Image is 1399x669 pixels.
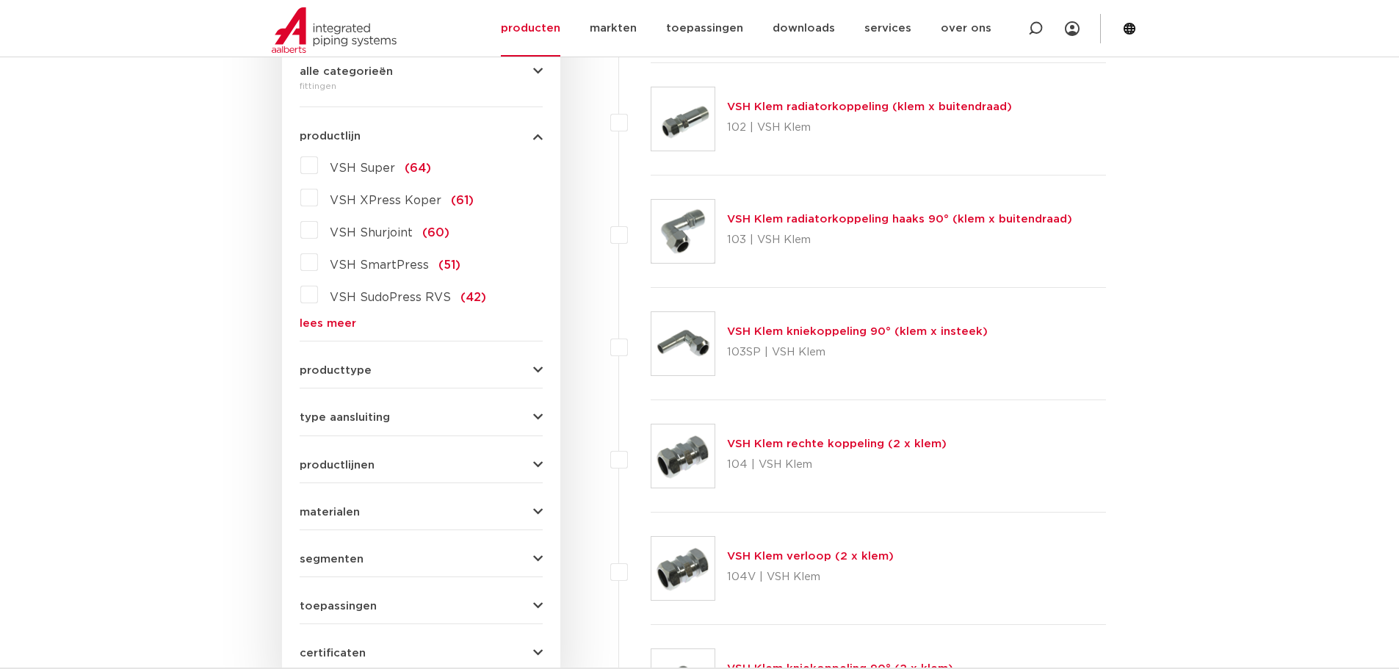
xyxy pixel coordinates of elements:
[727,326,988,337] a: VSH Klem kniekoppeling 90° (klem x insteek)
[651,87,715,151] img: Thumbnail for VSH Klem radiatorkoppeling (klem x buitendraad)
[330,195,441,206] span: VSH XPress Koper
[422,227,449,239] span: (60)
[727,101,1012,112] a: VSH Klem radiatorkoppeling (klem x buitendraad)
[651,537,715,600] img: Thumbnail for VSH Klem verloop (2 x klem)
[727,438,947,449] a: VSH Klem rechte koppeling (2 x klem)
[727,214,1072,225] a: VSH Klem radiatorkoppeling haaks 90° (klem x buitendraad)
[300,460,375,471] span: productlijnen
[438,259,460,271] span: (51)
[330,227,413,239] span: VSH Shurjoint
[727,565,894,589] p: 104V | VSH Klem
[300,131,543,142] button: productlijn
[300,507,543,518] button: materialen
[460,292,486,303] span: (42)
[330,259,429,271] span: VSH SmartPress
[300,648,543,659] button: certificaten
[300,648,366,659] span: certificaten
[300,365,543,376] button: producttype
[300,554,364,565] span: segmenten
[330,292,451,303] span: VSH SudoPress RVS
[300,365,372,376] span: producttype
[727,116,1012,140] p: 102 | VSH Klem
[727,341,988,364] p: 103SP | VSH Klem
[300,507,360,518] span: materialen
[300,601,543,612] button: toepassingen
[300,412,390,423] span: type aansluiting
[300,601,377,612] span: toepassingen
[300,412,543,423] button: type aansluiting
[651,424,715,488] img: Thumbnail for VSH Klem rechte koppeling (2 x klem)
[330,162,395,174] span: VSH Super
[300,318,543,329] a: lees meer
[727,228,1072,252] p: 103 | VSH Klem
[300,554,543,565] button: segmenten
[405,162,431,174] span: (64)
[727,551,894,562] a: VSH Klem verloop (2 x klem)
[651,200,715,263] img: Thumbnail for VSH Klem radiatorkoppeling haaks 90° (klem x buitendraad)
[300,131,361,142] span: productlijn
[300,460,543,471] button: productlijnen
[300,66,393,77] span: alle categorieën
[651,312,715,375] img: Thumbnail for VSH Klem kniekoppeling 90° (klem x insteek)
[451,195,474,206] span: (61)
[727,453,947,477] p: 104 | VSH Klem
[300,66,543,77] button: alle categorieën
[300,77,543,95] div: fittingen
